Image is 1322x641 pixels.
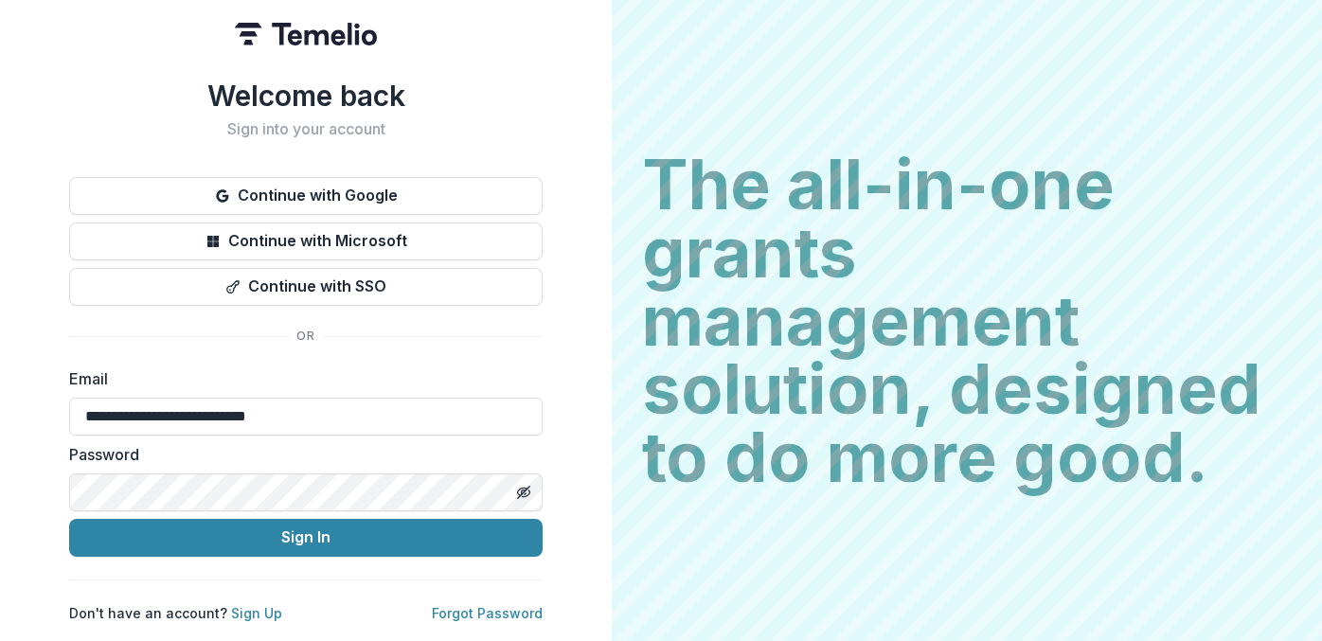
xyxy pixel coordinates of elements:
[69,79,543,113] h1: Welcome back
[69,367,531,390] label: Email
[69,443,531,466] label: Password
[235,23,377,45] img: Temelio
[432,605,543,621] a: Forgot Password
[69,603,282,623] p: Don't have an account?
[69,223,543,260] button: Continue with Microsoft
[509,477,539,507] button: Toggle password visibility
[69,177,543,215] button: Continue with Google
[231,605,282,621] a: Sign Up
[69,519,543,557] button: Sign In
[69,120,543,138] h2: Sign into your account
[69,268,543,306] button: Continue with SSO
